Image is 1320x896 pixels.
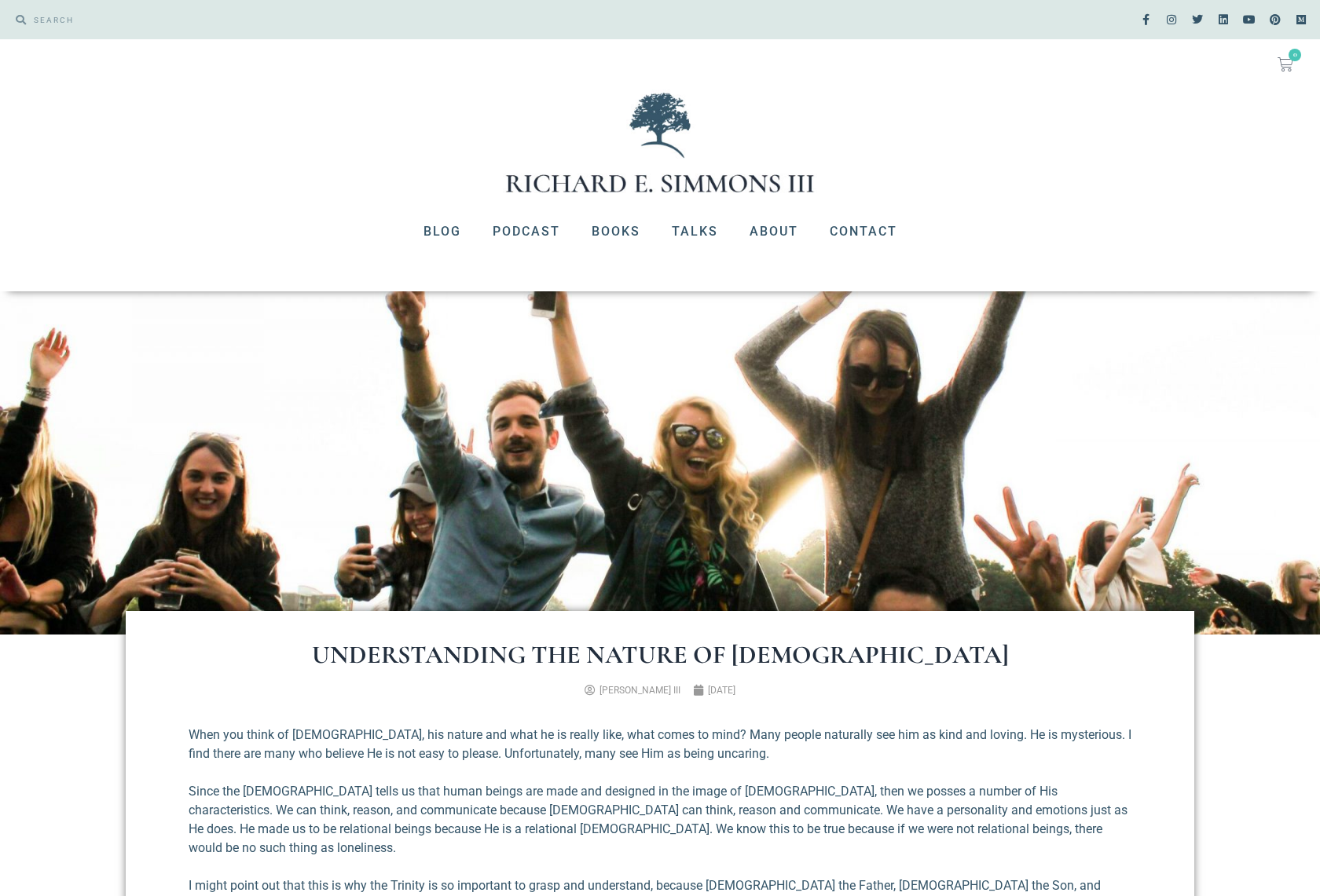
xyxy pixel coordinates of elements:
[656,211,734,252] a: Talks
[477,211,576,252] a: Podcast
[408,211,477,252] a: Blog
[708,685,735,696] time: [DATE]
[189,782,1131,858] p: Since the [DEMOGRAPHIC_DATA] tells us that human beings are made and designed in the image of [DE...
[189,726,1131,763] p: When you think of [DEMOGRAPHIC_DATA], his nature and what he is really like, what comes to mind? ...
[1289,49,1301,61] span: 0
[576,211,656,252] a: Books
[1259,47,1312,82] a: 0
[734,211,814,252] a: About
[693,683,735,697] a: [DATE]
[189,642,1131,667] h1: Understanding the Nature of [DEMOGRAPHIC_DATA]
[814,211,913,252] a: Contact
[599,685,680,696] span: [PERSON_NAME] III
[26,8,652,31] input: SEARCH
